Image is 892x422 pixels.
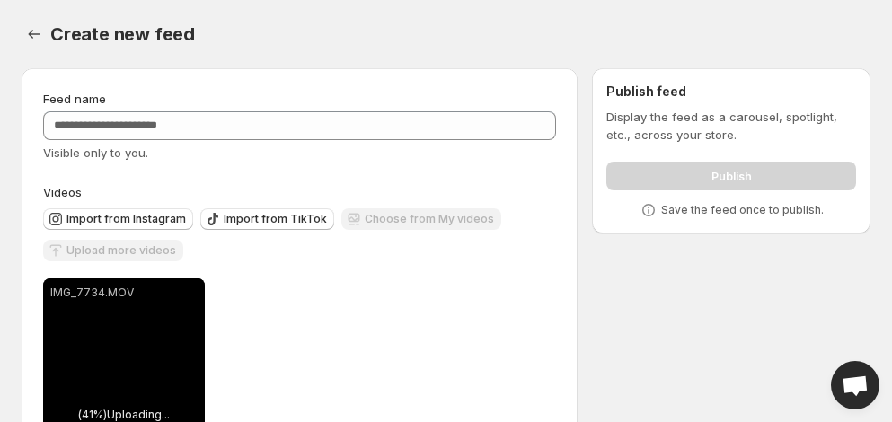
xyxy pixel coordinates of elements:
button: Import from TikTok [200,208,334,230]
div: Open chat [831,361,879,409]
span: Visible only to you. [43,145,148,160]
span: Feed name [43,92,106,106]
span: Import from TikTok [224,212,327,226]
p: IMG_7734.MOV [50,286,198,300]
button: Import from Instagram [43,208,193,230]
span: Videos [43,185,82,199]
p: Save the feed once to publish. [661,203,824,217]
span: Create new feed [50,23,195,45]
h2: Publish feed [606,83,856,101]
button: Settings [22,22,47,47]
p: Display the feed as a carousel, spotlight, etc., across your store. [606,108,856,144]
span: Import from Instagram [66,212,186,226]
